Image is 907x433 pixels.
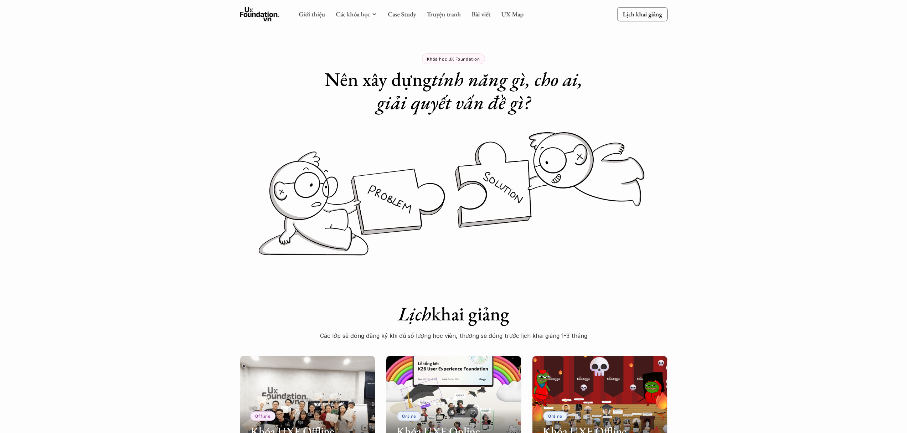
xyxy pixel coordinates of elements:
em: tính năng gì, cho ai, giải quyết vấn đề gì? [377,67,587,115]
a: Bài viết [471,10,490,18]
p: Offline [255,413,270,418]
p: Các lớp sẽ đóng đăng ký khi đủ số lượng học viên, thường sẽ đóng trước lịch khai giảng 1-3 tháng [311,330,596,341]
p: Lịch khai giảng [623,10,662,18]
a: Case Study [388,10,416,18]
a: Các khóa học [336,10,370,18]
a: Giới thiệu [299,10,325,18]
p: Online [402,413,416,418]
h1: Nên xây dựng [311,68,596,114]
em: Lịch [398,301,431,326]
h1: khai giảng [311,302,596,325]
a: Truyện tranh [427,10,461,18]
p: Khóa học UX Foundation [427,56,480,61]
p: Online [548,413,562,418]
a: Lịch khai giảng [617,7,668,21]
a: UX Map [501,10,524,18]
